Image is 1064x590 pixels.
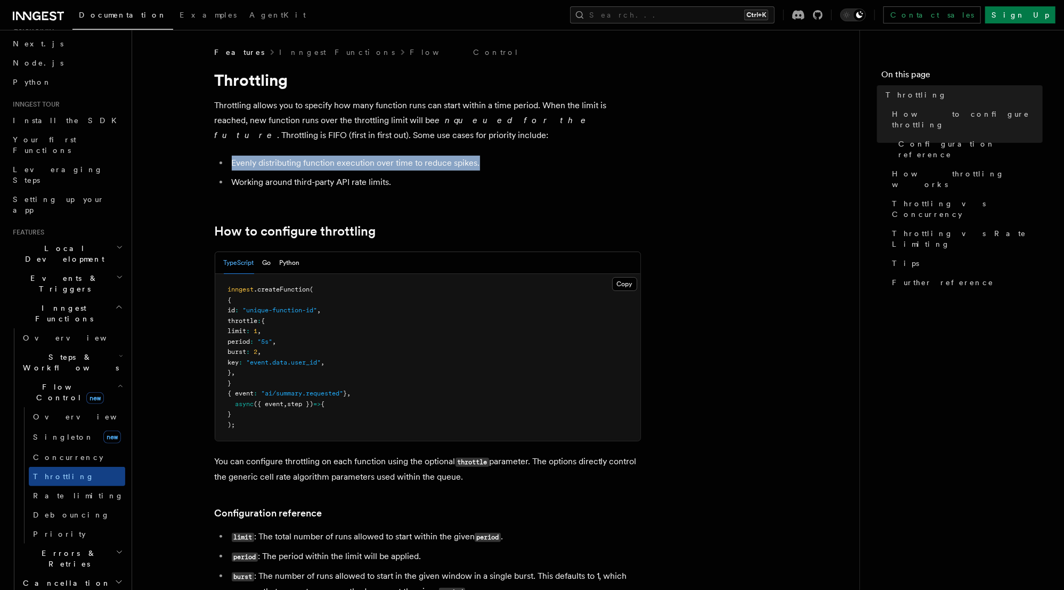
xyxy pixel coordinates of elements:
[228,369,232,376] span: }
[232,369,235,376] span: ,
[254,400,284,408] span: ({ event
[13,59,63,67] span: Node.js
[254,286,310,293] span: .createFunction
[9,269,125,298] button: Events & Triggers
[258,317,262,325] span: :
[228,379,232,387] span: }
[9,100,60,109] span: Inngest tour
[13,165,103,184] span: Leveraging Steps
[229,529,641,545] li: : The total number of runs allowed to start within the given .
[33,511,110,519] span: Debouncing
[29,467,125,486] a: Throttling
[247,348,250,355] span: :
[19,347,125,377] button: Steps & Workflows
[228,410,232,418] span: }
[29,505,125,524] a: Debouncing
[881,68,1043,85] h4: On this page
[243,306,318,314] span: "unique-function-id"
[888,194,1043,224] a: Throttling vs Concurrency
[262,390,344,397] span: "ai/summary.requested"
[19,352,119,373] span: Steps & Workflows
[840,9,866,21] button: Toggle dark mode
[13,195,104,214] span: Setting up your app
[273,338,277,345] span: ,
[243,3,312,29] a: AgentKit
[9,53,125,72] a: Node.js
[29,407,125,426] a: Overview
[894,134,1043,164] a: Configuration reference
[570,6,775,23] button: Search...Ctrl+K
[892,258,919,269] span: Tips
[33,491,124,500] span: Rate limiting
[883,6,981,23] a: Contact sales
[262,317,265,325] span: {
[232,553,258,562] code: period
[321,359,325,366] span: ,
[254,327,258,335] span: 1
[13,116,123,125] span: Install the SDK
[19,382,117,403] span: Flow Control
[263,252,271,274] button: Go
[215,224,376,239] a: How to configure throttling
[314,400,321,408] span: =>
[228,338,250,345] span: period
[892,198,1043,220] span: Throttling vs Concurrency
[228,317,258,325] span: throttle
[9,228,44,237] span: Features
[888,273,1043,292] a: Further reference
[9,298,125,328] button: Inngest Functions
[19,548,116,569] span: Errors & Retries
[318,306,321,314] span: ,
[13,135,76,155] span: Your first Functions
[228,421,235,429] span: );
[19,578,111,588] span: Cancellation
[898,139,1043,160] span: Configuration reference
[9,34,125,53] a: Next.js
[475,533,501,542] code: period
[86,392,104,404] span: new
[19,407,125,544] div: Flow Controlnew
[228,286,254,293] span: inngest
[249,11,306,19] span: AgentKit
[235,306,239,314] span: :
[456,458,489,467] code: throttle
[19,377,125,407] button: Flow Controlnew
[79,11,167,19] span: Documentation
[344,390,347,397] span: }
[228,306,235,314] span: id
[215,98,641,143] p: Throttling allows you to specify how many function runs can start within a time period. When the ...
[310,286,314,293] span: (
[29,426,125,448] a: Singletonnew
[228,390,254,397] span: { event
[19,544,125,573] button: Errors & Retries
[284,400,288,408] span: ,
[247,327,250,335] span: :
[258,348,262,355] span: ,
[228,359,239,366] span: key
[228,327,247,335] span: limit
[215,454,641,484] p: You can configure throttling on each function using the optional parameter. The options directly ...
[9,72,125,92] a: Python
[232,572,254,581] code: burst
[9,111,125,130] a: Install the SDK
[229,549,641,564] li: : The period within the limit will be applied.
[215,70,641,90] h1: Throttling
[9,303,115,324] span: Inngest Functions
[258,327,262,335] span: ,
[985,6,1055,23] a: Sign Up
[892,277,994,288] span: Further reference
[29,448,125,467] a: Concurrency
[254,348,258,355] span: 2
[33,453,103,462] span: Concurrency
[888,104,1043,134] a: How to configure throttling
[280,252,300,274] button: Python
[886,90,947,100] span: Throttling
[9,243,116,264] span: Local Development
[228,348,247,355] span: burst
[288,400,314,408] span: step })
[173,3,243,29] a: Examples
[888,164,1043,194] a: How throttling works
[9,239,125,269] button: Local Development
[892,168,1043,190] span: How throttling works
[235,400,254,408] span: async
